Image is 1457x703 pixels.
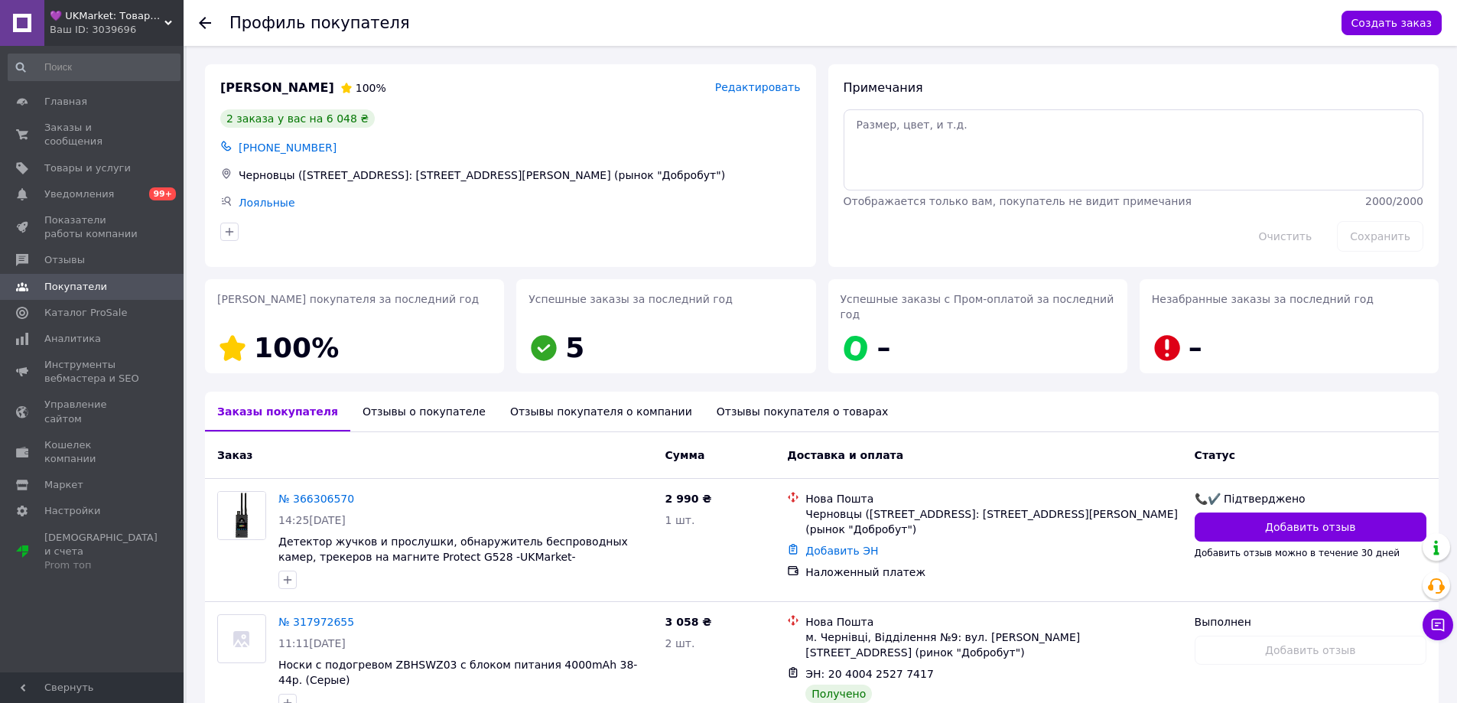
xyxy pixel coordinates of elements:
[44,161,131,175] span: Товары и услуги
[1195,614,1426,630] div: Выполнен
[1195,449,1235,461] span: Статус
[498,392,704,431] div: Отзывы покупателя о компании
[44,398,141,425] span: Управление сайтом
[239,142,337,154] span: [PHONE_NUMBER]
[44,478,83,492] span: Маркет
[278,659,637,686] a: Носки с подогревом ZBHSWZ03 с блоком питания 4000mAh 38-44р. (Серые)
[44,438,141,466] span: Кошелек компании
[44,253,85,267] span: Отзывы
[1195,513,1426,542] button: Добавить отзыв
[199,15,211,31] div: Вернуться назад
[704,392,901,431] div: Отзывы покупателя о товарах
[1423,610,1453,640] button: Чат с покупателем
[205,392,350,431] div: Заказы покупателя
[217,491,266,540] a: Фото товару
[805,668,934,680] span: ЭН: 20 4004 2527 7417
[239,197,295,209] a: Лояльные
[565,332,584,363] span: 5
[44,121,141,148] span: Заказы и сообщения
[278,514,346,526] span: 14:25[DATE]
[44,531,158,573] span: [DEMOGRAPHIC_DATA] и счета
[805,491,1182,506] div: Нова Пошта
[787,449,903,461] span: Доставка и оплата
[841,293,1114,321] span: Успешные заказы с Пром-оплатой за последний год
[805,565,1182,580] div: Наложенный платеж
[665,449,705,461] span: Сумма
[254,332,339,363] span: 100%
[844,195,1192,207] span: Отображается только вам, покупатель не видит примечания
[278,616,354,628] a: № 317972655
[8,54,180,81] input: Поиск
[528,293,733,305] span: Успешные заказы за последний год
[50,23,184,37] div: Ваш ID: 3039696
[217,449,252,461] span: Заказ
[1195,548,1400,558] span: Добавить отзыв можно в течение 30 дней
[44,280,107,294] span: Покупатели
[805,506,1182,537] div: Черновцы ([STREET_ADDRESS]: [STREET_ADDRESS][PERSON_NAME] (рынок "Добробут")
[149,187,176,200] span: 99+
[217,293,479,305] span: [PERSON_NAME] покупателя за последний год
[1265,519,1355,535] span: Добавить отзыв
[44,558,158,572] div: Prom топ
[220,109,375,128] div: 2 заказа у вас на 6 048 ₴
[805,685,872,703] div: Получено
[44,504,100,518] span: Настройки
[665,493,712,505] span: 2 990 ₴
[1195,491,1426,506] div: 📞✔️ Підтверджено
[665,616,712,628] span: 3 058 ₴
[665,514,695,526] span: 1 шт.
[44,213,141,241] span: Показатели работы компании
[44,306,127,320] span: Каталог ProSale
[44,332,101,346] span: Аналитика
[356,82,386,94] span: 100%
[877,332,891,363] span: –
[1152,293,1374,305] span: Незабранные заказы за последний год
[44,95,87,109] span: Главная
[715,81,801,93] span: Редактировать
[50,9,164,23] span: 💜 UKMarket: Товары для дома и сада: тенты, шторы, мягкие окна, мебель. Товары для спорта. Техника
[805,545,878,557] a: Добавить ЭН
[236,164,804,186] div: Черновцы ([STREET_ADDRESS]: [STREET_ADDRESS][PERSON_NAME] (рынок "Добробут")
[844,80,923,95] span: Примечания
[44,358,141,386] span: Инструменты вебмастера и SEO
[665,637,695,649] span: 2 шт.
[350,392,498,431] div: Отзывы о покупателе
[229,14,410,32] h1: Профиль покупателя
[218,492,265,539] img: Фото товару
[217,614,266,663] a: Фото товару
[278,637,346,649] span: 11:11[DATE]
[805,614,1182,630] div: Нова Пошта
[44,187,114,201] span: Уведомления
[220,80,334,97] span: [PERSON_NAME]
[1342,11,1442,35] button: Создать заказ
[1365,195,1423,207] span: 2000 / 2000
[805,630,1182,660] div: м. Чернівці, Відділення №9: вул. [PERSON_NAME][STREET_ADDRESS] (ринок "Добробут")
[278,535,628,563] a: Детектор жучков и прослушки, обнаружитель беспроводных камер, трекеров на магните Protect G528 -U...
[1189,332,1202,363] span: –
[278,493,354,505] a: № 366306570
